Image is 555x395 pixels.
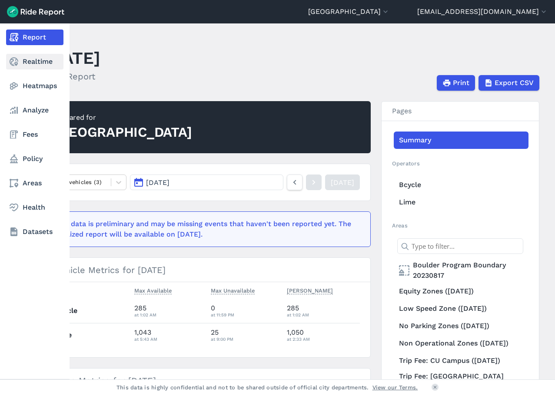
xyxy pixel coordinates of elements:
button: [DATE] [130,174,283,190]
img: Ride Report [7,6,64,17]
span: Max Unavailable [211,286,255,294]
span: [DATE] [146,178,169,187]
a: Equity Zones ([DATE]) [394,283,528,300]
h3: Vehicle Metrics for [DATE] [44,258,370,282]
h2: Operators [392,159,528,168]
div: [GEOGRAPHIC_DATA] [54,123,192,142]
th: Lime [55,323,131,347]
button: Export CSV [479,75,539,91]
a: Boulder Program Boundary 20230817 [394,258,528,283]
div: at 5:43 AM [134,335,204,343]
a: Lime [394,194,528,211]
a: Bcycle [394,176,528,194]
button: [PERSON_NAME] [287,286,333,296]
h1: [DATE] [44,46,100,70]
div: 285 [134,303,204,319]
span: [PERSON_NAME] [287,286,333,294]
div: at 11:59 PM [211,311,280,319]
h3: Pages [382,102,539,121]
h3: Trips Metrics for [DATE] [44,369,370,393]
div: 1,043 [134,327,204,343]
a: Summary [394,132,528,149]
button: Max Unavailable [211,286,255,296]
div: 0 [211,303,280,319]
a: Report [6,30,63,45]
button: Max Available [134,286,172,296]
div: at 9:00 PM [211,335,280,343]
a: Datasets [6,224,63,240]
a: Low Speed Zone ([DATE]) [394,300,528,317]
input: Type to filter... [397,238,523,254]
span: Max Available [134,286,172,294]
a: Areas [6,175,63,191]
h2: Areas [392,221,528,230]
div: 1,050 [287,327,360,343]
div: at 2:33 AM [287,335,360,343]
a: No Parking Zones ([DATE]) [394,317,528,335]
div: at 1:02 AM [134,311,204,319]
a: Health [6,200,63,215]
h2: Daily Report [44,70,100,83]
button: [GEOGRAPHIC_DATA] [308,7,390,17]
a: Policy [6,151,63,167]
th: Bcycle [55,299,131,323]
div: at 1:02 AM [287,311,360,319]
a: Fees [6,127,63,142]
div: This data is preliminary and may be missing events that haven't been reported yet. The finalized ... [55,219,355,240]
div: 25 [211,327,280,343]
a: Analyze [6,102,63,118]
a: Trip Fee: [GEOGRAPHIC_DATA] ([DATE]) [394,369,528,394]
a: [DATE] [325,174,360,190]
button: Print [437,75,475,91]
button: [EMAIL_ADDRESS][DOMAIN_NAME] [417,7,548,17]
a: Non Operational Zones ([DATE]) [394,335,528,352]
div: 285 [287,303,360,319]
a: View our Terms. [372,383,418,392]
a: Realtime [6,54,63,69]
a: Trip Fee: CU Campus ([DATE]) [394,352,528,369]
span: Export CSV [495,78,534,88]
div: Prepared for [54,112,192,123]
span: Print [453,78,469,88]
a: Heatmaps [6,78,63,94]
